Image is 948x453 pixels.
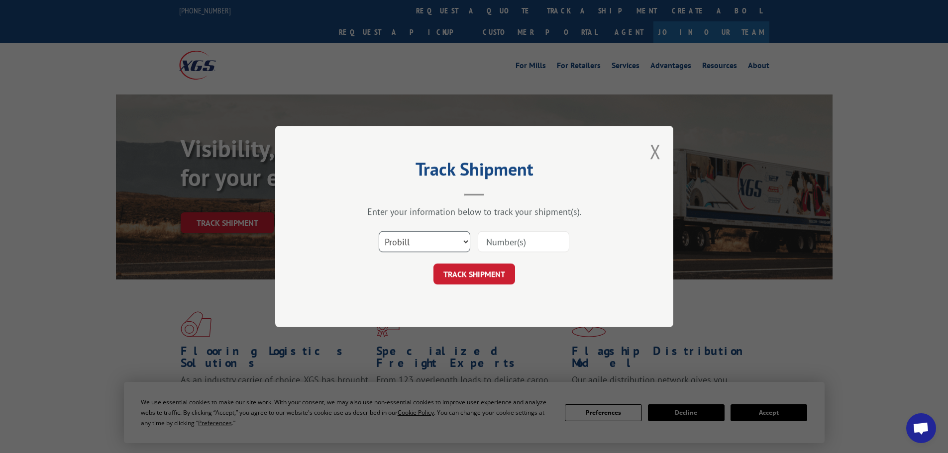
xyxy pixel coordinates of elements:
[325,162,624,181] h2: Track Shipment
[650,138,661,165] button: Close modal
[433,264,515,284] button: TRACK SHIPMENT
[906,413,936,443] div: Open chat
[325,206,624,217] div: Enter your information below to track your shipment(s).
[478,231,569,252] input: Number(s)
